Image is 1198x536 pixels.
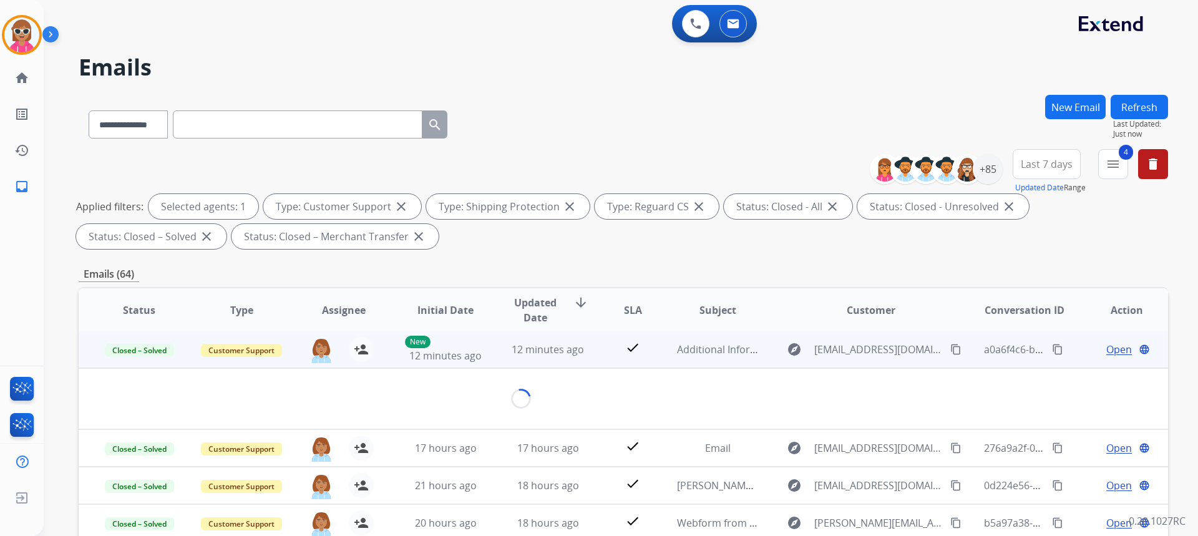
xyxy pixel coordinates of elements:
mat-icon: content_copy [1052,442,1063,454]
mat-icon: check [625,439,640,454]
span: [EMAIL_ADDRESS][DOMAIN_NAME] [814,342,943,357]
mat-icon: language [1139,442,1150,454]
span: Open [1106,441,1132,456]
span: [PERSON_NAME][EMAIL_ADDRESS][DOMAIN_NAME] [814,515,943,530]
p: 0.20.1027RC [1129,514,1186,529]
span: Customer Support [201,517,282,530]
h2: Emails [79,55,1168,80]
span: 20 hours ago [415,516,477,530]
mat-icon: arrow_downward [573,295,588,310]
span: Last 7 days [1021,162,1073,167]
span: 4 [1119,145,1133,160]
span: SLA [624,303,642,318]
div: Selected agents: 1 [149,194,258,219]
span: 21 hours ago [415,479,477,492]
span: Closed – Solved [105,344,174,357]
mat-icon: close [1001,199,1016,214]
span: Status [123,303,155,318]
span: 17 hours ago [517,441,579,455]
span: 12 minutes ago [409,349,482,363]
img: agent-avatar [309,436,334,462]
mat-icon: language [1139,344,1150,355]
span: Webform from [PERSON_NAME][EMAIL_ADDRESS][DOMAIN_NAME] on [DATE] [677,516,1037,530]
span: Just now [1113,129,1168,139]
span: Customer Support [201,344,282,357]
span: 17 hours ago [415,441,477,455]
span: Customer Support [201,480,282,493]
mat-icon: check [625,514,640,529]
p: Emails (64) [79,266,139,282]
div: Type: Reguard CS [595,194,719,219]
mat-icon: content_copy [950,517,962,529]
mat-icon: content_copy [950,480,962,491]
mat-icon: close [199,229,214,244]
span: 276a9a2f-0b4e-47e7-8cd5-d88028f4605a [984,441,1172,455]
span: 12 minutes ago [512,343,584,356]
div: Status: Closed – Merchant Transfer [231,224,439,249]
span: Closed – Solved [105,480,174,493]
mat-icon: content_copy [950,344,962,355]
mat-icon: check [625,476,640,491]
mat-icon: content_copy [1052,344,1063,355]
mat-icon: person_add [354,441,369,456]
mat-icon: delete [1146,157,1161,172]
button: 4 [1098,149,1128,179]
span: [EMAIL_ADDRESS][DOMAIN_NAME] [814,478,943,493]
mat-icon: language [1139,480,1150,491]
mat-icon: content_copy [950,442,962,454]
span: 0d224e56-192a-4acb-92f4-85800ee87a94 [984,479,1174,492]
span: Closed – Solved [105,517,174,530]
img: agent-avatar [309,473,334,499]
span: Open [1106,478,1132,493]
mat-icon: menu [1106,157,1121,172]
mat-icon: close [411,229,426,244]
div: Type: Shipping Protection [426,194,590,219]
mat-icon: history [14,143,29,158]
mat-icon: list_alt [14,107,29,122]
span: a0a6f4c6-bb03-490a-8100-107c05d7edd6 [984,343,1176,356]
span: 18 hours ago [517,516,579,530]
th: Action [1066,288,1168,332]
span: Conversation ID [985,303,1064,318]
div: Type: Customer Support [263,194,421,219]
mat-icon: check [625,340,640,355]
span: Open [1106,342,1132,357]
div: Status: Closed - Unresolved [857,194,1029,219]
mat-icon: home [14,71,29,85]
mat-icon: content_copy [1052,480,1063,491]
span: Customer [847,303,895,318]
mat-icon: inbox [14,179,29,194]
p: New [405,336,431,348]
button: Refresh [1111,95,1168,119]
button: New Email [1045,95,1106,119]
span: b5a97a38-2ace-4a0a-8069-c3d630ec41c0 [984,516,1175,530]
span: [PERSON_NAME] Package Photos [677,479,832,492]
img: agent-avatar [309,337,334,363]
mat-icon: person_add [354,478,369,493]
span: Additional Information [677,343,784,356]
span: 18 hours ago [517,479,579,492]
p: Applied filters: [76,199,144,214]
button: Last 7 days [1013,149,1081,179]
mat-icon: search [427,117,442,132]
mat-icon: person_add [354,515,369,530]
span: Closed – Solved [105,442,174,456]
div: +85 [973,154,1003,184]
span: Assignee [322,303,366,318]
span: Range [1015,182,1086,193]
span: Last Updated: [1113,119,1168,129]
mat-icon: explore [787,478,802,493]
mat-icon: close [562,199,577,214]
button: Updated Date [1015,183,1064,193]
mat-icon: content_copy [1052,517,1063,529]
div: Status: Closed - All [724,194,852,219]
span: Initial Date [417,303,474,318]
mat-icon: explore [787,515,802,530]
mat-icon: explore [787,441,802,456]
mat-icon: explore [787,342,802,357]
span: Customer Support [201,442,282,456]
span: Type [230,303,253,318]
div: Status: Closed – Solved [76,224,226,249]
span: Open [1106,515,1132,530]
mat-icon: close [691,199,706,214]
